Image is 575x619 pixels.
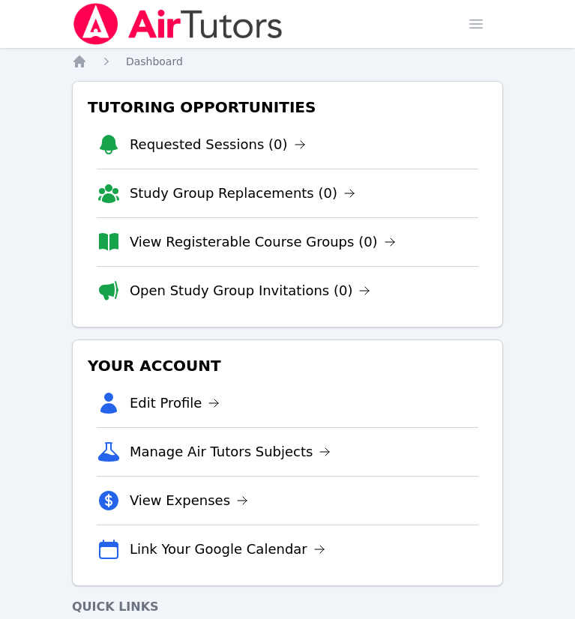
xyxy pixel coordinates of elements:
a: Edit Profile [130,393,220,414]
span: Dashboard [126,55,183,67]
img: Air Tutors [72,3,284,45]
a: Manage Air Tutors Subjects [130,441,331,462]
nav: Breadcrumb [72,54,503,69]
a: Study Group Replacements (0) [130,183,355,204]
a: Link Your Google Calendar [130,539,325,560]
a: Open Study Group Invitations (0) [130,280,371,301]
a: View Registerable Course Groups (0) [130,232,396,253]
h3: Tutoring Opportunities [85,94,490,121]
h4: Quick Links [72,598,503,616]
a: Dashboard [126,54,183,69]
a: Requested Sessions (0) [130,134,306,155]
h3: Your Account [85,352,490,379]
a: View Expenses [130,490,248,511]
